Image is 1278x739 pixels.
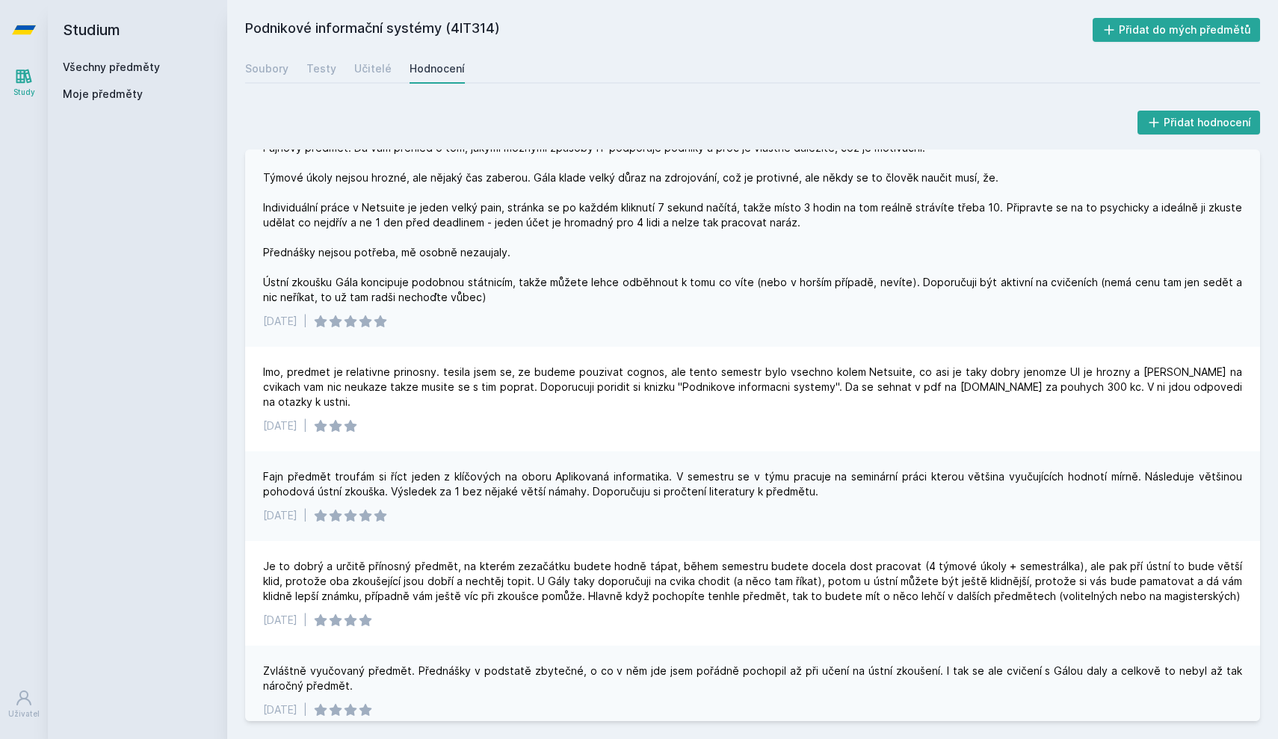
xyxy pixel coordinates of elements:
div: [DATE] [263,314,297,329]
div: [DATE] [263,508,297,523]
div: Zvláštně vyučovaný předmět. Přednášky v podstatě zbytečné, o co v něm jde jsem pořádně pochopil a... [263,664,1242,693]
a: Study [3,60,45,105]
span: Moje předměty [63,87,143,102]
a: Soubory [245,54,288,84]
a: Uživatel [3,681,45,727]
h2: Podnikové informační systémy (4IT314) [245,18,1093,42]
div: Fajn předmět troufám si říct jeden z klíčových na oboru Aplikovaná informatika. V semestru se v t... [263,469,1242,499]
div: Study [13,87,35,98]
button: Přidat do mých předmětů [1093,18,1261,42]
div: [DATE] [263,702,297,717]
div: [DATE] [263,418,297,433]
div: Fajnový předmět. Dá vám přehled o tom, jakými možnými způsoby IT podporuje podniky a proč je vlas... [263,140,1242,305]
div: | [303,702,307,717]
a: Učitelé [354,54,392,84]
div: Testy [306,61,336,76]
div: | [303,314,307,329]
a: Všechny předměty [63,61,160,73]
div: Imo, predmet je relativne prinosny. tesila jsem se, ze budeme pouzivat cognos, ale tento semestr ... [263,365,1242,409]
div: [DATE] [263,613,297,628]
div: Uživatel [8,708,40,720]
a: Hodnocení [410,54,465,84]
div: Soubory [245,61,288,76]
div: | [303,613,307,628]
div: Hodnocení [410,61,465,76]
div: | [303,418,307,433]
div: | [303,508,307,523]
button: Přidat hodnocení [1137,111,1261,134]
div: Je to dobrý a určitě přínosný předmět, na kterém zezačátku budete hodně tápat, během semestru bud... [263,559,1242,604]
div: Učitelé [354,61,392,76]
a: Testy [306,54,336,84]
